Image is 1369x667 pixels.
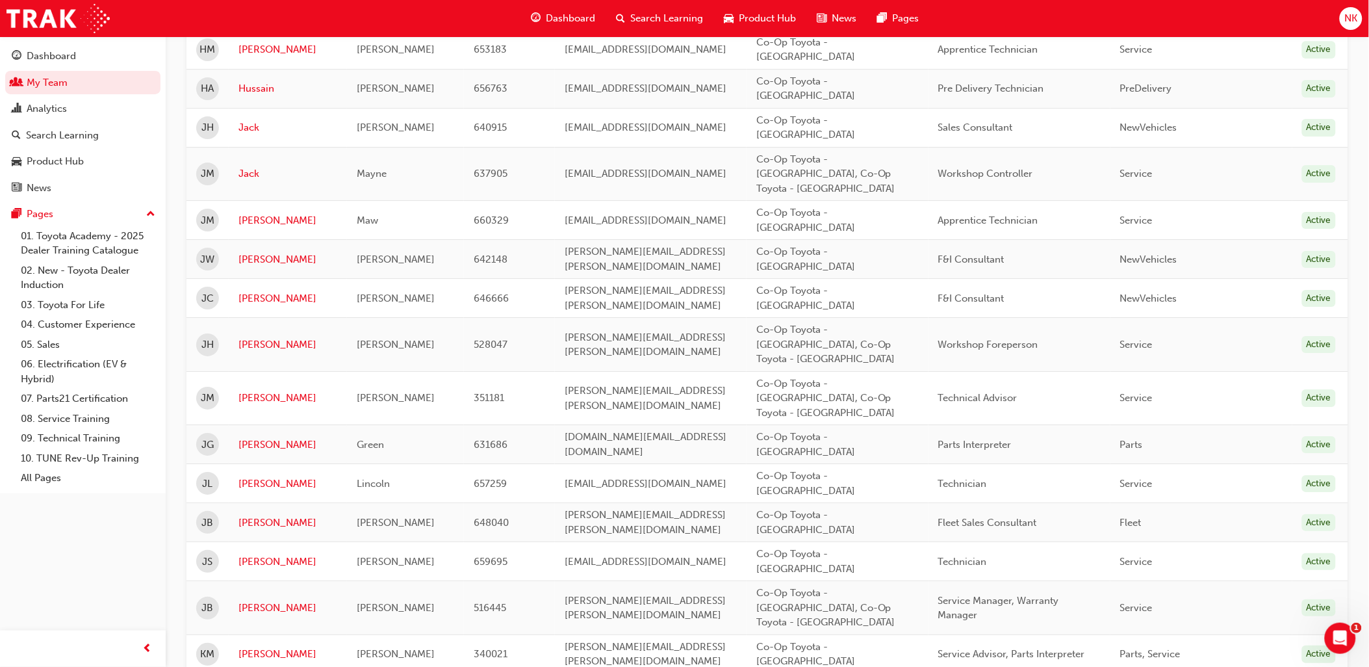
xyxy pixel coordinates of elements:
span: 1 [1351,623,1362,633]
span: JS [203,555,213,569]
span: Service [1120,602,1153,614]
span: 516445 [474,602,506,614]
a: [PERSON_NAME] [238,438,337,452]
span: JB [202,601,214,616]
span: Service Manager, Warranty Manager [938,595,1059,621]
span: 640915 [474,122,507,133]
div: Active [1302,251,1336,268]
span: NK [1344,11,1357,26]
span: Green [357,439,384,451]
span: Fleet Sales Consultant [938,517,1037,529]
span: 656763 [474,83,507,94]
span: Service [1120,392,1153,404]
span: [PERSON_NAME] [357,339,435,350]
div: Active [1302,212,1336,229]
span: News [832,11,856,26]
a: Jack [238,120,337,135]
span: Service [1120,478,1153,490]
span: 653183 [474,44,507,55]
span: [PERSON_NAME] [357,44,435,55]
span: F&I Consultant [938,254,1004,265]
div: Active [1302,336,1336,354]
span: NewVehicles [1120,122,1177,133]
div: Active [1302,165,1336,183]
div: Active [1302,389,1336,407]
span: Sales Consultant [938,122,1013,133]
a: news-iconNews [806,5,867,32]
span: Service [1120,168,1153,179]
span: 637905 [474,168,507,179]
span: car-icon [724,10,734,27]
span: 631686 [474,439,507,451]
span: 340021 [474,648,507,660]
span: JM [201,166,214,181]
span: Maw [357,215,378,226]
span: JM [201,213,214,228]
a: search-iconSearch Learning [606,5,713,32]
span: Technician [938,556,987,568]
span: [PERSON_NAME] [357,83,435,94]
div: Active [1302,553,1336,571]
button: NK [1340,7,1363,30]
span: Pre Delivery Technician [938,83,1044,94]
a: Search Learning [5,124,160,148]
span: JH [201,120,214,135]
span: 642148 [474,254,507,265]
span: [EMAIL_ADDRESS][DOMAIN_NAME] [565,215,726,226]
div: News [27,181,51,196]
span: Workshop Foreperson [938,339,1038,350]
span: [PERSON_NAME][EMAIL_ADDRESS][PERSON_NAME][DOMAIN_NAME] [565,285,726,311]
span: search-icon [12,130,21,142]
span: Co-Op Toyota - [GEOGRAPHIC_DATA] [756,246,855,272]
a: Dashboard [5,44,160,68]
span: [EMAIL_ADDRESS][DOMAIN_NAME] [565,83,726,94]
span: Co-Op Toyota - [GEOGRAPHIC_DATA] [756,470,855,497]
span: guage-icon [12,51,21,62]
span: Parts [1120,439,1143,451]
a: [PERSON_NAME] [238,516,337,530]
span: [PERSON_NAME] [357,293,435,304]
span: JM [201,391,214,406]
span: Lincoln [357,478,390,490]
a: [PERSON_NAME] [238,601,337,616]
span: 659695 [474,556,507,568]
span: Apprentice Technician [938,215,1038,226]
span: Co-Op Toyota - [GEOGRAPHIC_DATA], Co-Op Toyota - [GEOGRAPHIC_DATA] [756,324,895,365]
span: [PERSON_NAME][EMAIL_ADDRESS][PERSON_NAME][DOMAIN_NAME] [565,385,726,412]
span: Technical Advisor [938,392,1017,404]
div: Active [1302,599,1336,617]
a: car-iconProduct Hub [713,5,806,32]
div: Active [1302,436,1336,454]
div: Active [1302,41,1336,59]
button: Pages [5,202,160,226]
span: Service [1120,339,1153,350]
img: Trak [6,4,110,33]
div: Active [1302,514,1336,532]
span: 657259 [474,478,507,490]
a: Jack [238,166,337,181]
a: 06. Electrification (EV & Hybrid) [16,354,160,389]
a: Product Hub [5,150,160,174]
a: [PERSON_NAME] [238,42,337,57]
span: pages-icon [12,209,21,220]
div: Product Hub [27,154,84,169]
a: 08. Service Training [16,409,160,429]
span: Service [1120,44,1153,55]
span: Co-Op Toyota - [GEOGRAPHIC_DATA] [756,509,855,536]
span: news-icon [12,183,21,194]
span: [EMAIL_ADDRESS][DOMAIN_NAME] [565,556,726,568]
span: [PERSON_NAME] [357,254,435,265]
a: My Team [5,71,160,95]
span: Mayne [357,168,387,179]
span: Apprentice Technician [938,44,1038,55]
span: pages-icon [877,10,887,27]
span: Co-Op Toyota - [GEOGRAPHIC_DATA], Co-Op Toyota - [GEOGRAPHIC_DATA] [756,587,895,628]
iframe: Intercom live chat [1325,623,1356,654]
span: Co-Op Toyota - [GEOGRAPHIC_DATA] [756,548,855,575]
span: F&I Consultant [938,293,1004,304]
span: KM [201,647,215,662]
span: [PERSON_NAME] [357,517,435,529]
span: chart-icon [12,103,21,115]
span: [PERSON_NAME] [357,602,435,614]
a: [PERSON_NAME] [238,391,337,406]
